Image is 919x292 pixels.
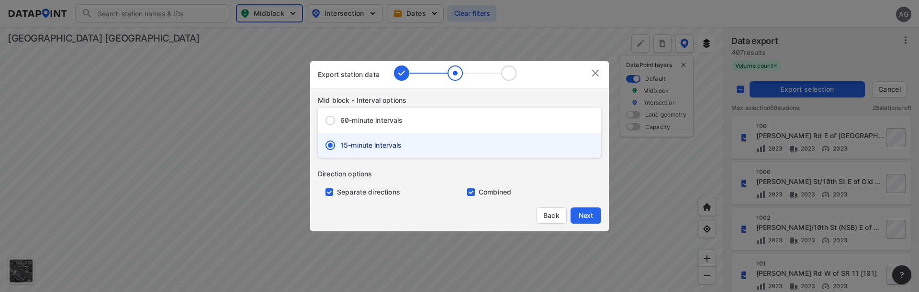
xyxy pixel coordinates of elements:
div: Separate directions [318,179,459,197]
span: Next [576,211,595,220]
span: Back [542,211,560,220]
span: 60-minute intervals [340,116,403,125]
div: Mid block - Interval options [318,96,609,105]
button: Next [571,207,601,224]
img: AXHlEvdr0APnAAAAAElFTkSuQmCC [394,65,516,81]
span: 15-minute intervals [340,141,402,150]
div: Export station data [318,70,380,79]
img: IvGo9hDFjq0U70AQfCTEoVEAFwAAAAASUVORK5CYII= [590,67,601,79]
div: Combined [459,179,601,197]
div: Direction options [318,169,609,179]
button: Back [536,207,567,224]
